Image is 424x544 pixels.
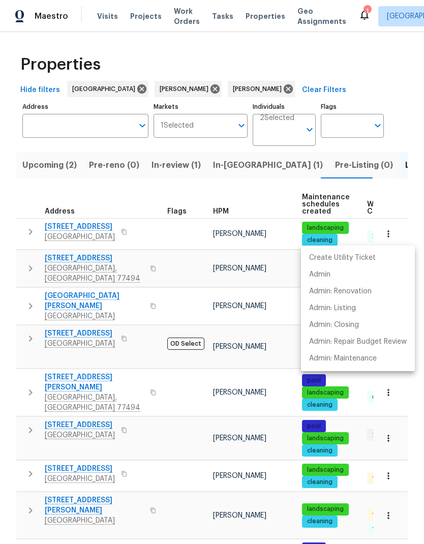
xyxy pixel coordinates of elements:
[309,253,376,263] p: Create Utility Ticket
[309,337,407,347] p: Admin: Repair Budget Review
[309,269,330,280] p: Admin
[309,286,372,297] p: Admin: Renovation
[309,303,356,314] p: Admin: Listing
[309,320,359,330] p: Admin: Closing
[309,353,377,364] p: Admin: Maintenance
